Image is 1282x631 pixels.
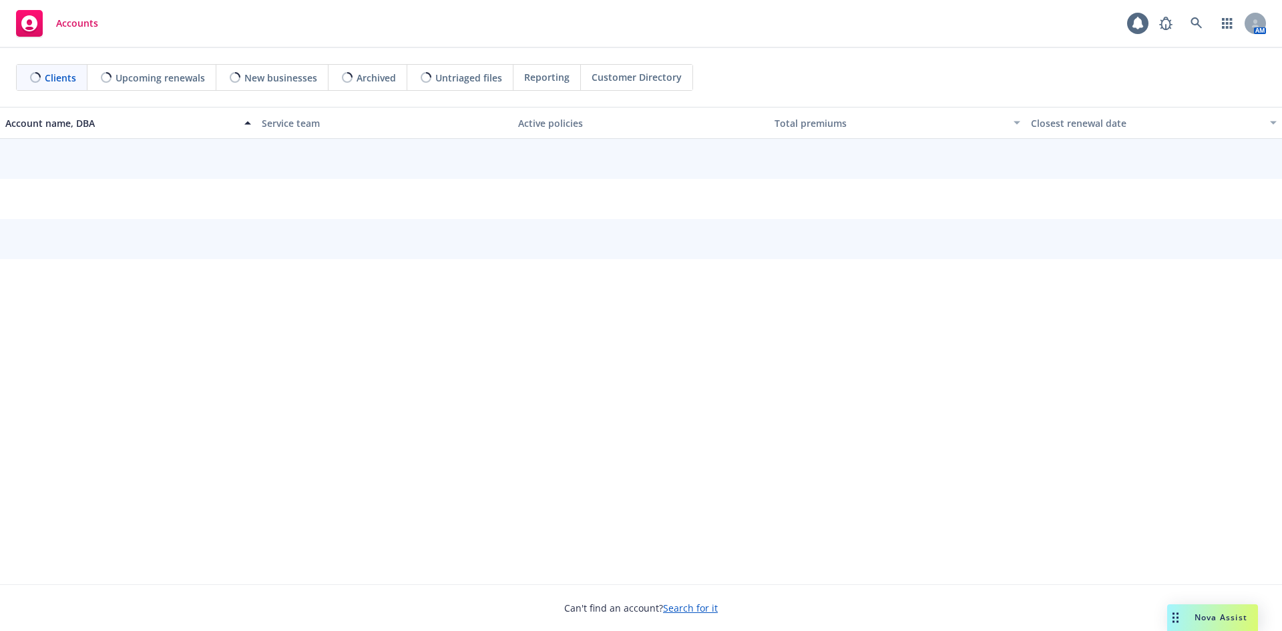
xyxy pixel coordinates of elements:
span: Customer Directory [592,70,682,84]
span: Upcoming renewals [116,71,205,85]
a: Report a Bug [1152,10,1179,37]
div: Closest renewal date [1031,116,1262,130]
div: Account name, DBA [5,116,236,130]
span: Accounts [56,18,98,29]
span: Reporting [524,70,570,84]
button: Closest renewal date [1026,107,1282,139]
a: Search [1183,10,1210,37]
button: Total premiums [769,107,1026,139]
span: Can't find an account? [564,601,718,615]
button: Active policies [513,107,769,139]
a: Switch app [1214,10,1241,37]
span: Clients [45,71,76,85]
div: Service team [262,116,507,130]
div: Drag to move [1167,604,1184,631]
a: Search for it [663,602,718,614]
span: Nova Assist [1195,612,1247,623]
span: Archived [357,71,396,85]
button: Service team [256,107,513,139]
button: Nova Assist [1167,604,1258,631]
div: Total premiums [775,116,1006,130]
span: New businesses [244,71,317,85]
span: Untriaged files [435,71,502,85]
div: Active policies [518,116,764,130]
a: Accounts [11,5,103,42]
